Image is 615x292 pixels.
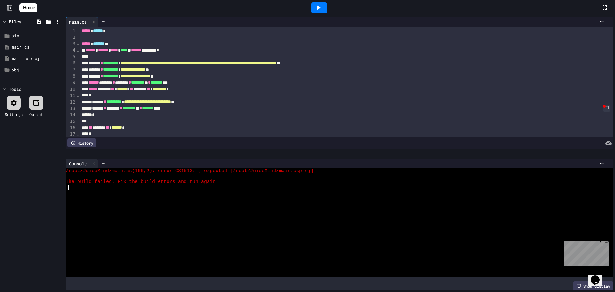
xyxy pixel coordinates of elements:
div: 15 [66,118,76,125]
div: main.cs [66,19,90,25]
div: 17 [66,131,76,138]
div: main.cs [12,44,61,51]
div: 10 [66,86,76,93]
span: Fold line [76,41,79,46]
div: 7 [66,67,76,73]
span: The build failed. Fix the build errors and run again. [66,179,218,185]
div: Console [66,159,98,168]
div: 2 [66,34,76,41]
div: 3 [66,41,76,47]
span: Fold line [76,93,79,98]
span: Home [23,4,35,11]
iframe: chat widget [562,238,609,266]
div: 5 [66,54,76,60]
div: 16 [66,125,76,131]
iframe: chat widget [588,266,609,286]
div: 4 [66,47,76,54]
div: 8 [66,73,76,79]
div: obj [12,67,61,73]
div: Output [29,112,43,117]
div: 11 [66,93,76,99]
span: /root/JuiceMind/main.cs(166,2): error CS1513: } expected [/root/JuiceMind/main.csproj] [66,168,314,174]
div: 13 [66,105,76,112]
div: Show display [573,281,613,290]
div: 9 [66,79,76,86]
div: 14 [66,112,76,118]
div: Console [66,160,90,167]
div: 6 [66,60,76,66]
div: main.cs [66,17,98,27]
div: 1 [66,28,76,34]
div: History [67,138,96,147]
span: Fold line [76,131,79,137]
div: Chat with us now!Close [3,3,44,41]
a: Home [19,3,37,12]
span: Fold line [76,48,79,53]
div: Files [9,18,21,25]
div: 12 [66,99,76,105]
div: Settings [5,112,23,117]
div: bin [12,33,61,39]
div: main.csproj [12,55,61,62]
div: Tools [9,86,21,93]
